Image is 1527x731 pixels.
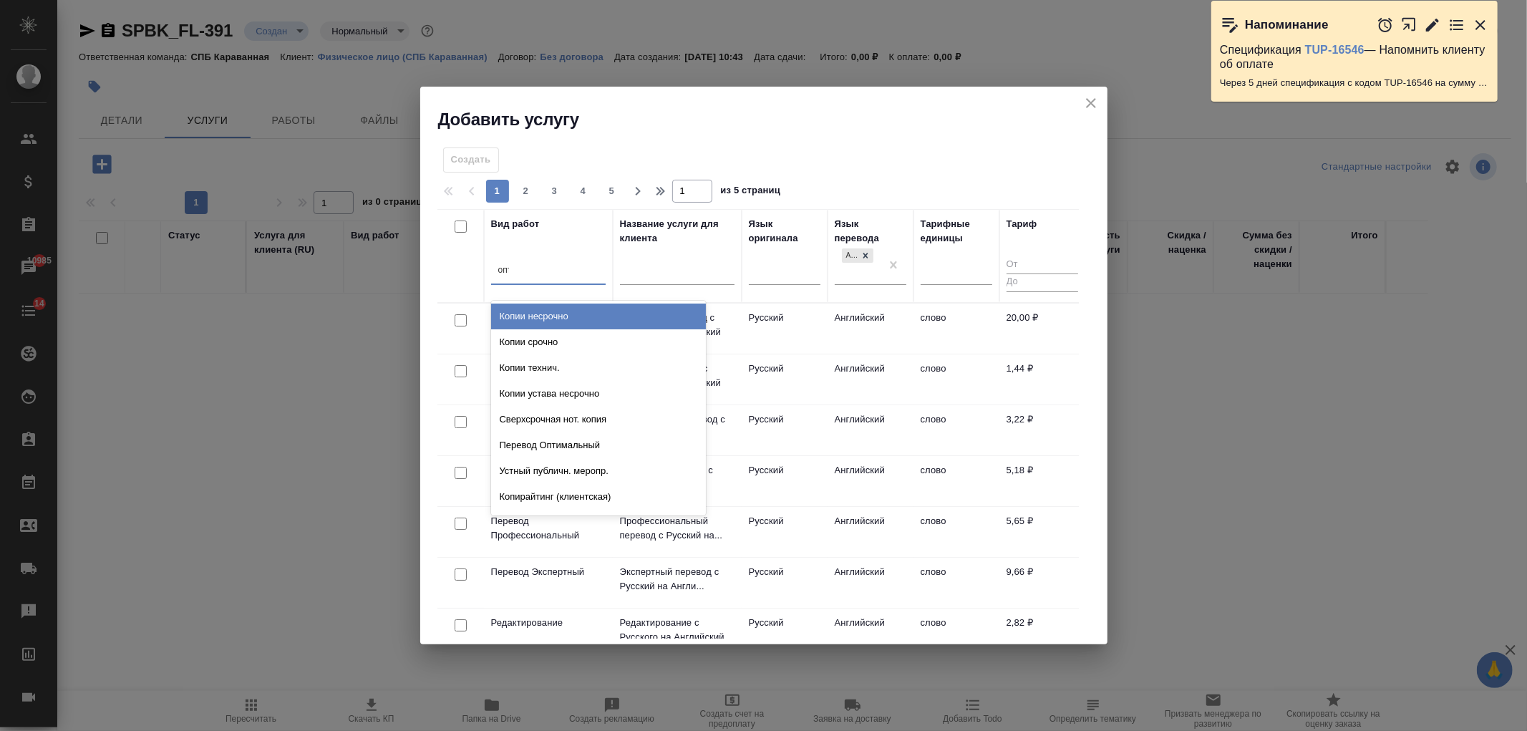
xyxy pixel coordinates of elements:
div: Копирайтинг (клиентская) [491,484,706,510]
div: Перевод Оптимальный [491,432,706,458]
p: Спецификация — Напомнить клиенту об оплате [1220,43,1489,72]
td: Русский [742,558,828,608]
td: 5,18 ₽ [999,456,1085,506]
td: Русский [742,507,828,557]
div: Язык оригинала [749,217,820,246]
td: 2,82 ₽ [999,609,1085,659]
td: Английский [828,354,913,405]
p: Через 5 дней спецификация с кодом TUP-16546 на сумму 100926.66 RUB будет просрочена [1220,76,1489,90]
td: Русский [742,456,828,506]
div: Копии устава несрочно [491,381,706,407]
td: слово [913,558,999,608]
p: Редактирование [491,616,606,630]
p: Перевод Профессиональный [491,514,606,543]
td: 3,22 ₽ [999,405,1085,455]
td: Русский [742,609,828,659]
td: Русский [742,354,828,405]
td: Английский [828,558,913,608]
td: 1,44 ₽ [999,354,1085,405]
div: Копии несрочно [491,304,706,329]
button: Открыть в новой вкладке [1401,9,1417,40]
p: Профессиональный перевод с Русский на... [620,514,735,543]
span: 2 [515,184,538,198]
div: Копии срочно [491,329,706,355]
td: Английский [828,609,913,659]
td: Английский [828,507,913,557]
div: Тариф [1007,217,1037,231]
td: Английский [828,405,913,455]
input: До [1007,273,1078,291]
td: Русский [742,405,828,455]
p: Перевод Экспертный [491,565,606,579]
td: слово [913,405,999,455]
div: Название услуги для клиента [620,217,735,246]
div: Вид работ [491,217,540,231]
div: Английский [842,248,858,263]
div: Устный сопровожд. [491,510,706,536]
td: Русский [742,304,828,354]
p: Редактирование с Русского на Английский [620,616,735,644]
div: Язык перевода [835,217,906,246]
div: Устный публичн. меропр. [491,458,706,484]
h2: Добавить услугу [438,108,1107,131]
span: 3 [543,184,566,198]
div: Английский [840,247,875,265]
a: TUP-16546 [1305,44,1364,56]
td: слово [913,609,999,659]
button: Редактировать [1424,16,1441,34]
div: Копии технич. [491,355,706,381]
span: 5 [601,184,624,198]
td: Английский [828,456,913,506]
input: От [1007,256,1078,274]
button: Перейти в todo [1448,16,1465,34]
td: 20,00 ₽ [999,304,1085,354]
td: 9,66 ₽ [999,558,1085,608]
td: слово [913,456,999,506]
td: слово [913,507,999,557]
td: слово [913,304,999,354]
button: 2 [515,180,538,203]
td: 5,65 ₽ [999,507,1085,557]
div: Сверхсрочная нот. копия [491,407,706,432]
button: close [1080,92,1102,114]
p: Напоминание [1245,18,1329,32]
button: Закрыть [1472,16,1489,34]
button: Отложить [1377,16,1394,34]
button: 4 [572,180,595,203]
p: Экспертный перевод с Русский на Англи... [620,565,735,594]
button: 3 [543,180,566,203]
span: 4 [572,184,595,198]
td: слово [913,354,999,405]
div: Тарифные единицы [921,217,992,246]
span: из 5 страниц [721,182,781,203]
button: 5 [601,180,624,203]
td: Английский [828,304,913,354]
